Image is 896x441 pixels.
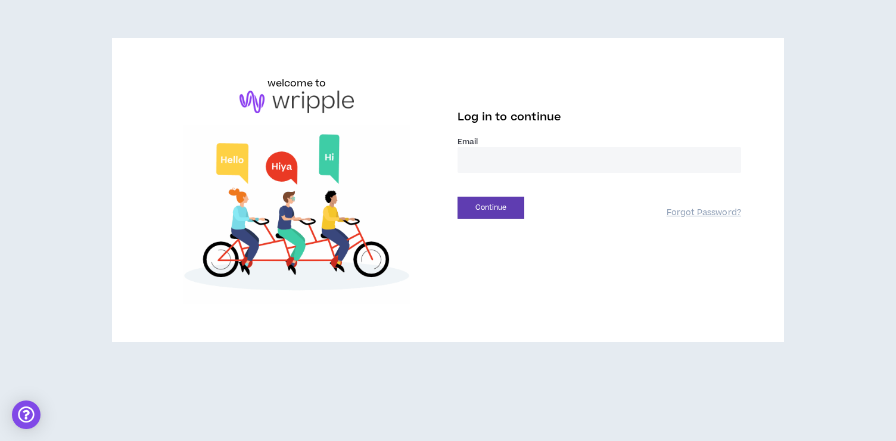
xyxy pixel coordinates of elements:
[458,197,524,219] button: Continue
[267,76,326,91] h6: welcome to
[667,207,741,219] a: Forgot Password?
[155,125,438,305] img: Welcome to Wripple
[12,400,41,429] div: Open Intercom Messenger
[458,136,741,147] label: Email
[239,91,354,113] img: logo-brand.png
[458,110,561,125] span: Log in to continue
